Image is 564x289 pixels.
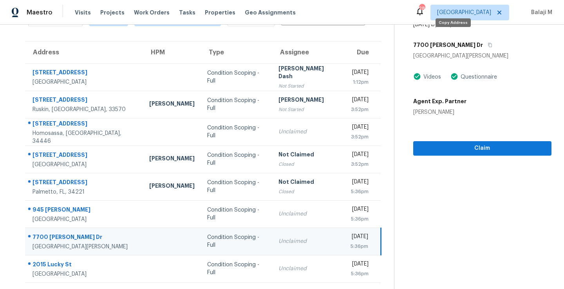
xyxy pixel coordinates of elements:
div: [STREET_ADDRESS] [33,120,137,129]
div: Condition Scoping - Full [207,124,266,140]
div: 5:36pm [351,242,368,250]
span: Work Orders [134,9,170,16]
div: [DATE] [351,205,369,215]
div: [STREET_ADDRESS] [33,178,137,188]
div: Condition Scoping - Full [207,69,266,85]
th: Assignee [272,41,344,63]
div: 5:36pm [351,188,369,196]
div: Condition Scoping - Full [207,179,266,194]
div: [STREET_ADDRESS] [33,151,137,161]
div: Palmetto, FL, 34221 [33,188,137,196]
span: [GEOGRAPHIC_DATA] [437,9,491,16]
div: [GEOGRAPHIC_DATA] [33,215,137,223]
span: Tasks [179,10,195,15]
div: [DATE] [351,151,369,160]
button: Claim [413,141,551,156]
div: [PERSON_NAME] [149,154,195,164]
div: [GEOGRAPHIC_DATA] [33,270,137,278]
img: Artifact Present Icon [413,72,421,81]
div: [DATE] [351,68,369,78]
h5: Agent Exp. Partner [413,97,466,105]
div: 3:52pm [351,160,369,168]
div: Ruskin, [GEOGRAPHIC_DATA], 33570 [33,106,137,113]
div: Condition Scoping - Full [207,233,266,249]
span: Maestro [27,9,52,16]
div: 945 [PERSON_NAME] [33,206,137,215]
div: Condition Scoping - Full [207,206,266,222]
div: Closed [278,160,338,168]
div: Condition Scoping - Full [207,261,266,276]
div: [GEOGRAPHIC_DATA][PERSON_NAME] [413,52,551,60]
div: Not Started [278,82,338,90]
div: [DATE] [351,178,369,188]
div: [PERSON_NAME] [278,96,338,106]
img: Artifact Present Icon [450,72,458,81]
th: Due [344,41,381,63]
div: Homosassa, [GEOGRAPHIC_DATA], 34446 [33,129,137,145]
div: Videos [421,73,441,81]
div: [GEOGRAPHIC_DATA] [33,161,137,169]
div: [DATE] [351,260,369,270]
span: Visits [75,9,91,16]
div: [DATE] [351,123,369,133]
div: Condition Scoping - Full [207,151,266,167]
div: [GEOGRAPHIC_DATA][PERSON_NAME] [33,243,137,251]
div: 3:52pm [351,133,369,141]
button: Create a Task [365,10,390,25]
div: 7700 [PERSON_NAME] Dr [33,233,137,243]
th: Address [25,41,143,63]
div: Unclaimed [278,128,338,136]
div: Unclaimed [278,265,338,273]
div: Unclaimed [278,237,338,245]
th: HPM [143,41,201,63]
div: Questionnaire [458,73,497,81]
div: [PERSON_NAME] [149,100,195,109]
div: Not Claimed [278,178,338,188]
div: 5:36pm [351,270,369,278]
div: Not Claimed [278,151,338,160]
div: [GEOGRAPHIC_DATA] [33,78,137,86]
div: Condition Scoping - Full [207,97,266,112]
div: 5:36pm [351,215,369,223]
span: Claim [419,144,545,153]
th: Type [201,41,272,63]
div: 2015 Lucky St [33,260,137,270]
div: 1:12pm [351,78,369,86]
span: Geo Assignments [245,9,296,16]
div: 3:52pm [351,106,369,113]
div: [PERSON_NAME] [413,108,466,116]
div: [STREET_ADDRESS] [33,96,137,106]
div: [DATE] by 5:36pm [413,21,459,29]
span: Balaji M [528,9,552,16]
span: Projects [100,9,125,16]
div: Closed [278,188,338,196]
div: [DATE] [351,233,368,242]
div: [DATE] [351,96,369,106]
span: Properties [205,9,235,16]
div: Not Started [278,106,338,113]
div: 28 [419,5,425,13]
h5: 7700 [PERSON_NAME] Dr [413,41,483,49]
div: [STREET_ADDRESS] [33,68,137,78]
div: [PERSON_NAME] [149,182,195,192]
div: Unclaimed [278,210,338,218]
div: [PERSON_NAME] Dash [278,65,338,82]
